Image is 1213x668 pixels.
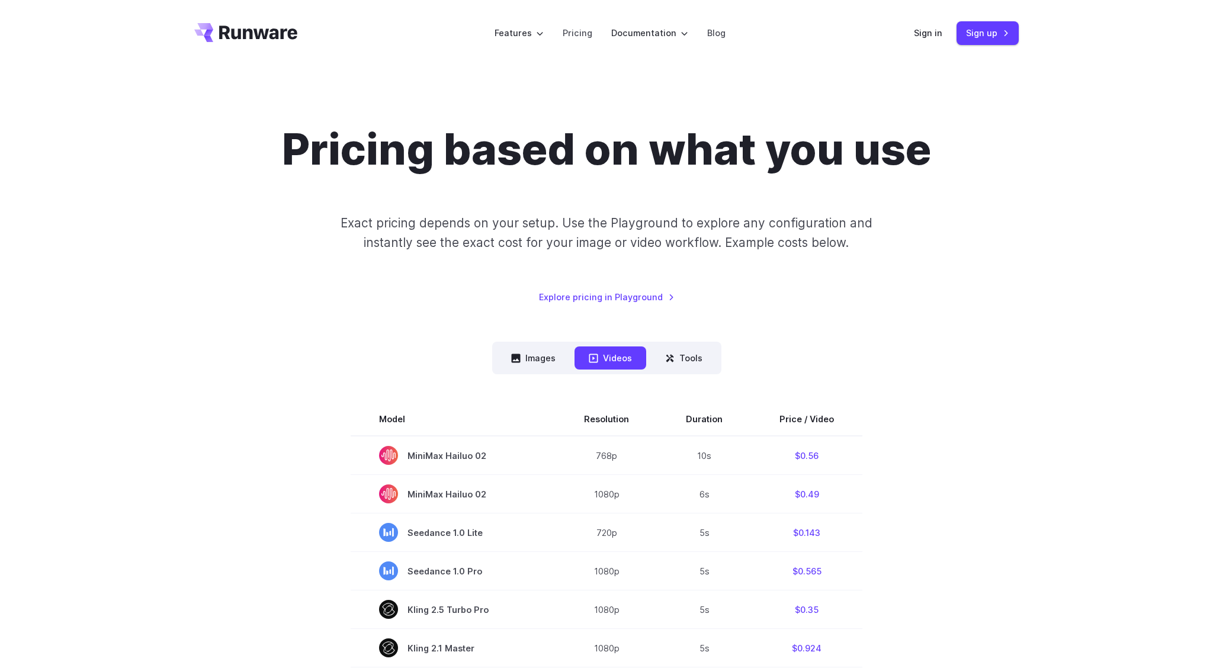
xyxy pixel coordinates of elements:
td: 1080p [556,475,657,513]
td: 5s [657,629,751,667]
td: 6s [657,475,751,513]
th: Duration [657,403,751,436]
td: $0.143 [751,513,862,552]
td: 1080p [556,590,657,629]
button: Tools [651,346,717,370]
a: Blog [707,26,726,40]
td: 720p [556,513,657,552]
td: 1080p [556,552,657,590]
a: Pricing [563,26,592,40]
td: 768p [556,436,657,475]
a: Sign up [957,21,1019,44]
span: Kling 2.5 Turbo Pro [379,600,527,619]
td: $0.565 [751,552,862,590]
label: Documentation [611,26,688,40]
span: Seedance 1.0 Lite [379,523,527,542]
a: Go to / [194,23,297,42]
th: Model [351,403,556,436]
h1: Pricing based on what you use [282,123,931,175]
th: Price / Video [751,403,862,436]
span: MiniMax Hailuo 02 [379,446,527,465]
th: Resolution [556,403,657,436]
span: Kling 2.1 Master [379,638,527,657]
a: Sign in [914,26,942,40]
button: Images [497,346,570,370]
td: 5s [657,513,751,552]
td: $0.49 [751,475,862,513]
td: 5s [657,552,751,590]
td: $0.35 [751,590,862,629]
button: Videos [575,346,646,370]
label: Features [495,26,544,40]
span: MiniMax Hailuo 02 [379,484,527,503]
td: $0.56 [751,436,862,475]
a: Explore pricing in Playground [539,290,675,304]
td: 5s [657,590,751,629]
td: 10s [657,436,751,475]
p: Exact pricing depends on your setup. Use the Playground to explore any configuration and instantl... [318,213,895,253]
td: $0.924 [751,629,862,667]
span: Seedance 1.0 Pro [379,561,527,580]
td: 1080p [556,629,657,667]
